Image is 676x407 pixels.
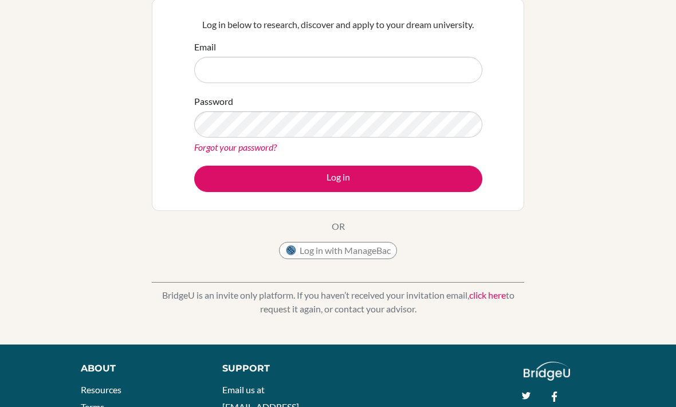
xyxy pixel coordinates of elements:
[152,288,524,316] p: BridgeU is an invite only platform. If you haven’t received your invitation email, to request it ...
[222,362,327,375] div: Support
[524,362,570,381] img: logo_white@2x-f4f0deed5e89b7ecb1c2cc34c3e3d731f90f0f143d5ea2071677605dd97b5244.png
[469,289,506,300] a: click here
[81,362,196,375] div: About
[194,166,482,192] button: Log in
[81,384,121,395] a: Resources
[194,18,482,32] p: Log in below to research, discover and apply to your dream university.
[279,242,397,259] button: Log in with ManageBac
[332,220,345,233] p: OR
[194,40,216,54] label: Email
[194,95,233,108] label: Password
[194,142,277,152] a: Forgot your password?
